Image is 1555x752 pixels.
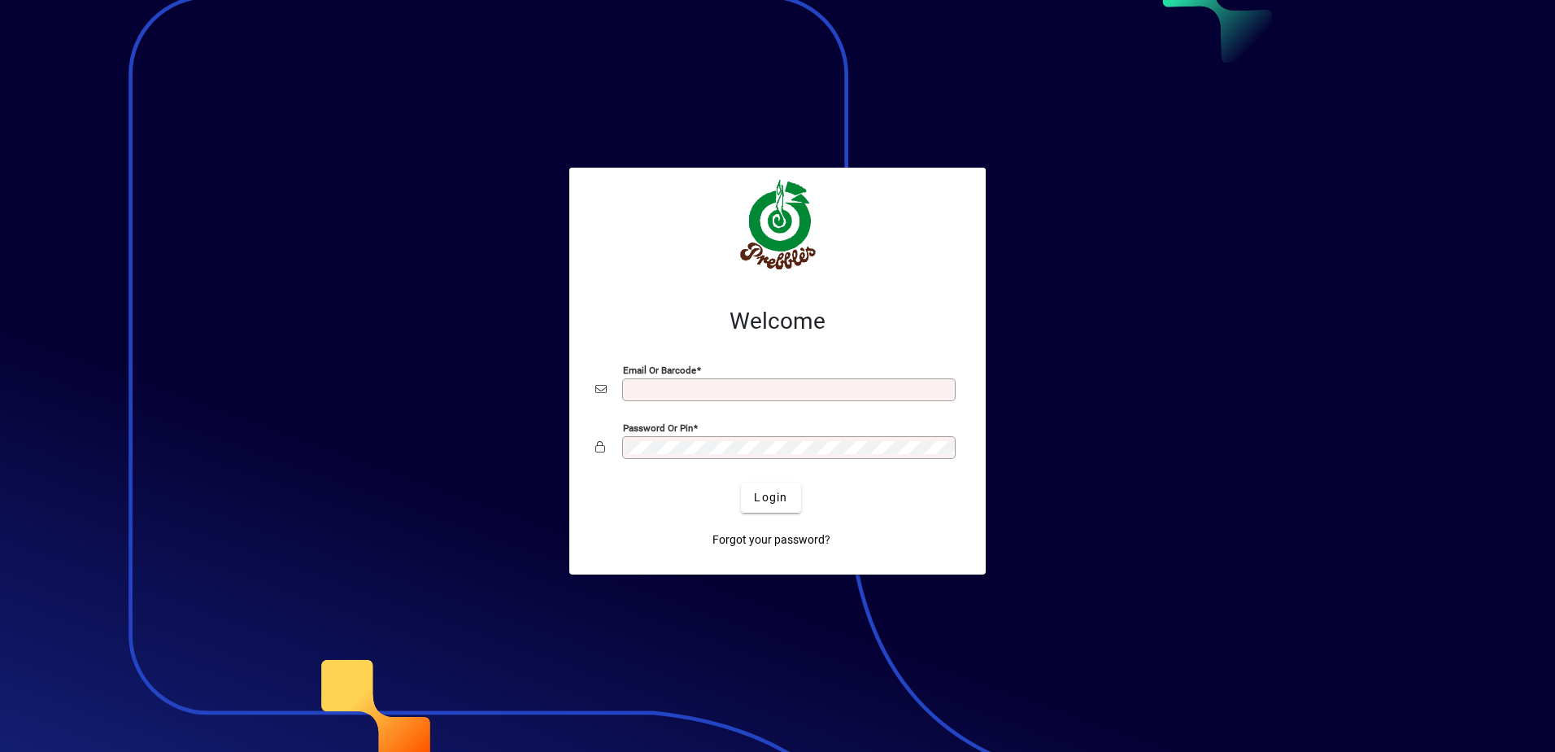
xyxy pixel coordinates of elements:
button: Login [741,483,800,513]
mat-label: Password or Pin [623,422,693,433]
span: Forgot your password? [712,531,830,549]
span: Login [754,489,787,506]
a: Forgot your password? [706,526,837,555]
h2: Welcome [595,308,960,335]
mat-label: Email or Barcode [623,364,696,375]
